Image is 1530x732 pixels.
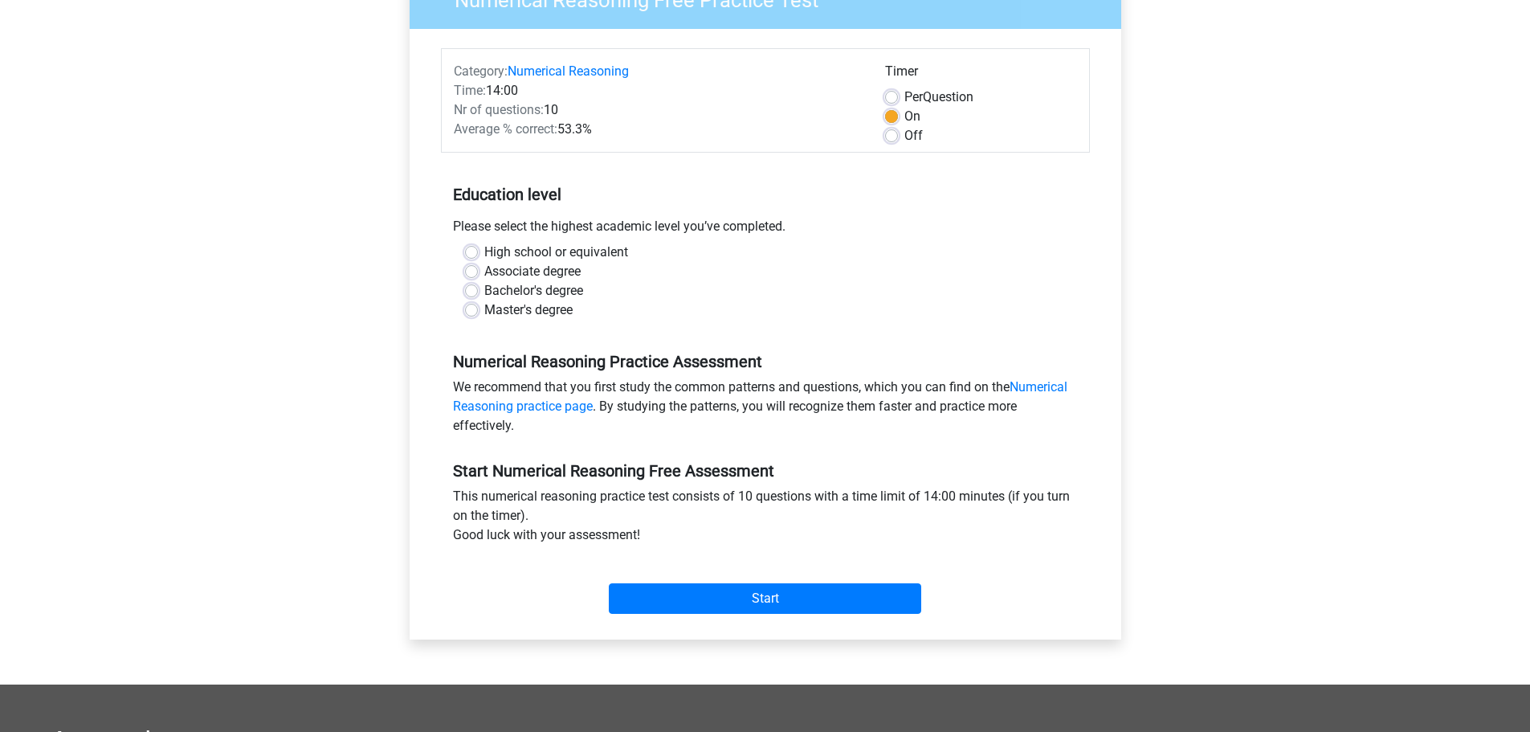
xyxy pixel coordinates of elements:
[508,63,629,79] a: Numerical Reasoning
[441,378,1090,442] div: We recommend that you first study the common patterns and questions, which you can find on the . ...
[454,83,486,98] span: Time:
[904,107,920,126] label: On
[453,178,1078,211] h5: Education level
[484,281,583,301] label: Bachelor's degree
[442,120,873,139] div: 53.3%
[454,102,544,117] span: Nr of questions:
[453,352,1078,371] h5: Numerical Reasoning Practice Assessment
[609,583,921,614] input: Start
[454,63,508,79] span: Category:
[885,62,1077,88] div: Timer
[484,262,581,281] label: Associate degree
[442,81,873,100] div: 14:00
[454,121,557,137] span: Average % correct:
[904,88,973,107] label: Question
[442,100,873,120] div: 10
[904,126,923,145] label: Off
[441,487,1090,551] div: This numerical reasoning practice test consists of 10 questions with a time limit of 14:00 minute...
[484,301,573,320] label: Master's degree
[453,461,1078,481] h5: Start Numerical Reasoning Free Assessment
[904,89,923,104] span: Per
[441,217,1090,243] div: Please select the highest academic level you’ve completed.
[484,243,628,262] label: High school or equivalent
